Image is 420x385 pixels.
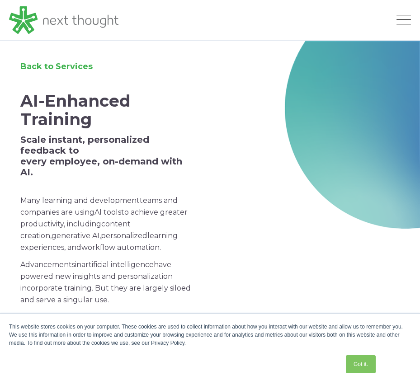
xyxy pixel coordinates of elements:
[20,311,193,382] p: However, there’s now an training solution making a substantial impact not just boosting teams, bu...
[27,284,92,292] span: corporate training
[20,92,193,129] h1: AI-Enhanced Training
[20,134,193,178] h5: Scale instant, personalized feedback to every employee, on-demand with AI.
[52,231,99,240] span: generative AI
[20,195,193,254] p: Many l teams and companies are using to achieve greater productivity, including , , , and .
[396,15,411,26] button: Open Mobile Menu
[346,355,376,373] a: Got it.
[117,243,160,252] span: automation
[101,231,147,240] span: personalized
[9,6,118,34] img: LG - NextThought Logo
[81,260,154,269] span: artificial intelligence
[44,196,140,205] span: earning and development
[20,61,93,71] a: Back to Services
[9,323,411,347] div: This website stores cookies on your computer. These cookies are used to collect information about...
[94,208,121,216] span: AI tools
[20,260,75,269] span: Advancements
[81,243,115,252] span: workflow
[20,259,193,306] p: in have powered new insights and personalization in . But they are largely siloed and serve a sin...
